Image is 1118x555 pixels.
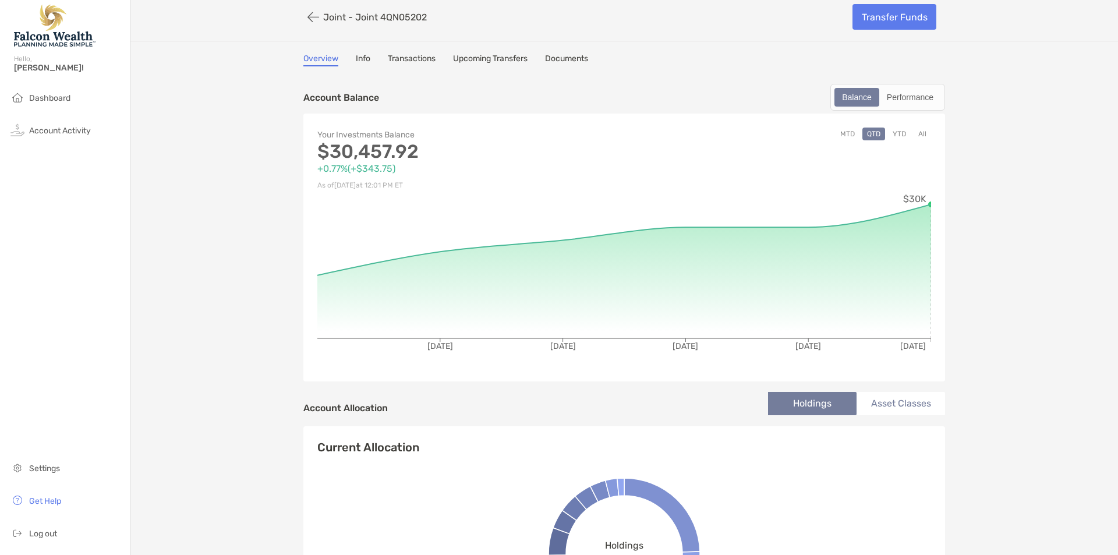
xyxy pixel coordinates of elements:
span: Settings [29,464,60,473]
span: Account Activity [29,126,91,136]
tspan: [DATE] [795,341,821,351]
a: Transfer Funds [852,4,936,30]
span: Dashboard [29,93,70,103]
img: settings icon [10,461,24,475]
p: As of [DATE] at 12:01 PM ET [317,178,624,193]
h4: Current Allocation [317,440,419,454]
a: Info [356,54,370,66]
div: segmented control [830,84,945,111]
li: Holdings [768,392,857,415]
p: +0.77% ( +$343.75 ) [317,161,624,176]
div: Balance [836,89,878,105]
button: All [914,128,931,140]
button: QTD [862,128,885,140]
tspan: $30K [903,193,926,204]
p: $30,457.92 [317,144,624,159]
div: Performance [880,89,940,105]
span: Holdings [605,540,643,551]
tspan: [DATE] [427,341,453,351]
button: YTD [888,128,911,140]
a: Overview [303,54,338,66]
p: Your Investments Balance [317,128,624,142]
tspan: [DATE] [673,341,698,351]
span: [PERSON_NAME]! [14,63,123,73]
img: activity icon [10,123,24,137]
p: Account Balance [303,90,379,105]
button: MTD [836,128,859,140]
tspan: [DATE] [900,341,926,351]
span: Log out [29,529,57,539]
h4: Account Allocation [303,402,388,413]
tspan: [DATE] [550,341,576,351]
p: Joint - Joint 4QN05202 [323,12,427,23]
img: Falcon Wealth Planning Logo [14,5,95,47]
span: Get Help [29,496,61,506]
a: Upcoming Transfers [453,54,528,66]
img: get-help icon [10,493,24,507]
a: Documents [545,54,588,66]
img: logout icon [10,526,24,540]
img: household icon [10,90,24,104]
li: Asset Classes [857,392,945,415]
a: Transactions [388,54,436,66]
